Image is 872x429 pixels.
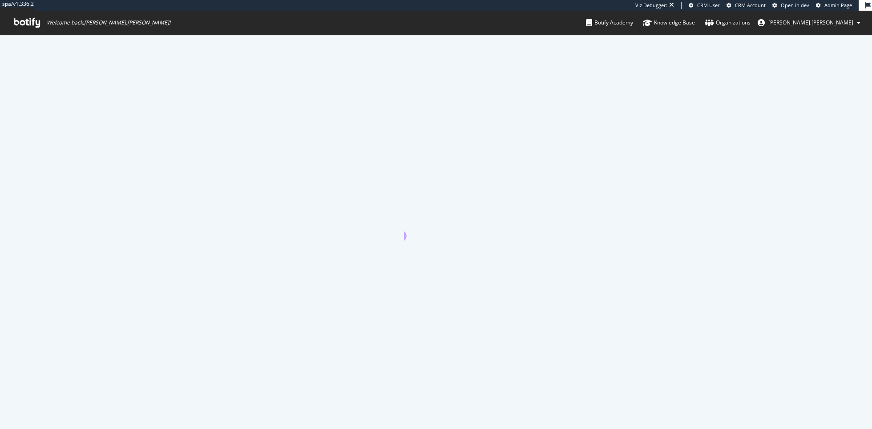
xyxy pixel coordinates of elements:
div: Knowledge Base [643,18,695,27]
div: Botify Academy [586,18,633,27]
a: Open in dev [772,2,809,9]
div: animation [404,209,468,241]
span: Admin Page [824,2,852,8]
div: Viz Debugger: [635,2,667,9]
span: CRM User [697,2,720,8]
span: Open in dev [781,2,809,8]
a: Admin Page [816,2,852,9]
a: CRM User [689,2,720,9]
a: Organizations [705,11,751,35]
span: Welcome back, [PERSON_NAME].[PERSON_NAME] ! [47,19,170,26]
span: CRM Account [735,2,766,8]
a: Knowledge Base [643,11,695,35]
div: Organizations [705,18,751,27]
button: [PERSON_NAME].[PERSON_NAME] [751,16,868,30]
span: ryan.flanagan [768,19,853,26]
a: CRM Account [727,2,766,9]
a: Botify Academy [586,11,633,35]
